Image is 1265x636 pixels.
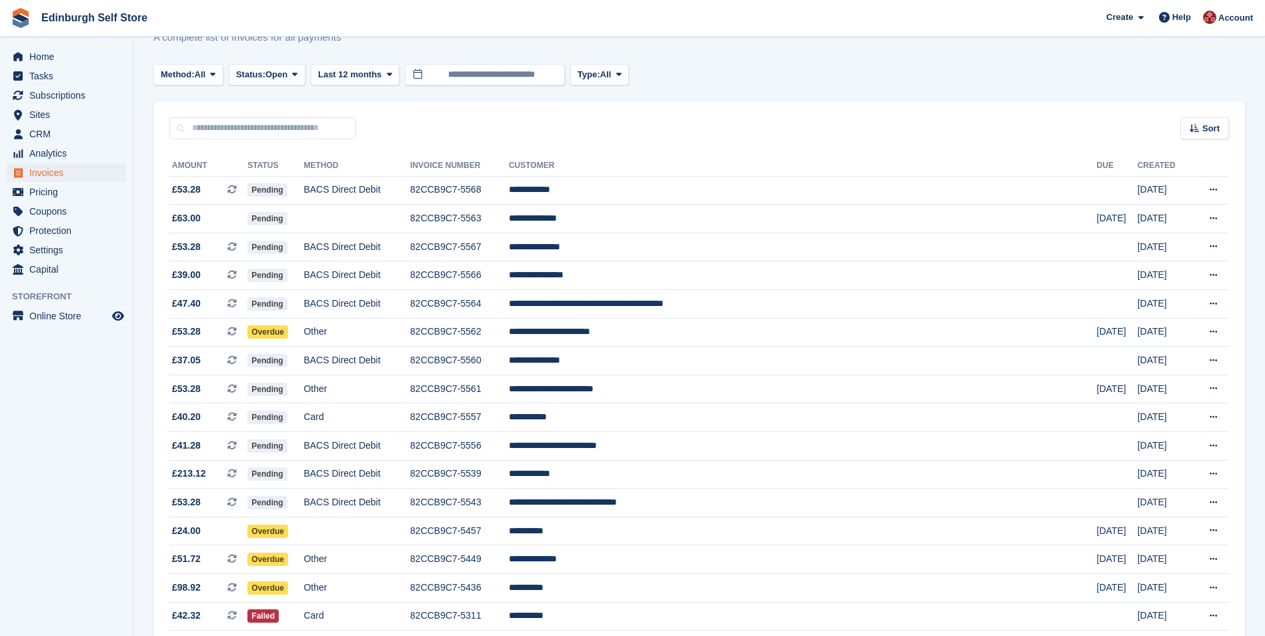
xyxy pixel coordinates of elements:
[247,325,288,339] span: Overdue
[570,64,629,86] button: Type: All
[303,261,410,290] td: BACS Direct Debit
[247,609,279,623] span: Failed
[172,183,201,197] span: £53.28
[303,489,410,517] td: BACS Direct Debit
[29,221,109,240] span: Protection
[410,261,509,290] td: 82CCB9C7-5566
[29,105,109,124] span: Sites
[303,347,410,375] td: BACS Direct Debit
[410,375,509,403] td: 82CCB9C7-5561
[247,297,287,311] span: Pending
[169,155,247,177] th: Amount
[410,517,509,545] td: 82CCB9C7-5457
[303,403,410,432] td: Card
[172,325,201,339] span: £53.28
[7,260,126,279] a: menu
[7,67,126,85] a: menu
[247,354,287,367] span: Pending
[7,183,126,201] a: menu
[1097,155,1138,177] th: Due
[247,383,287,396] span: Pending
[172,268,201,282] span: £39.00
[410,176,509,205] td: 82CCB9C7-5568
[410,602,509,631] td: 82CCB9C7-5311
[29,67,109,85] span: Tasks
[1138,290,1190,319] td: [DATE]
[303,155,410,177] th: Method
[172,410,201,424] span: £40.20
[1138,261,1190,290] td: [DATE]
[29,125,109,143] span: CRM
[1138,205,1190,233] td: [DATE]
[153,64,223,86] button: Method: All
[110,308,126,324] a: Preview store
[247,439,287,453] span: Pending
[229,64,305,86] button: Status: Open
[247,183,287,197] span: Pending
[29,260,109,279] span: Capital
[172,382,201,396] span: £53.28
[172,609,201,623] span: £42.32
[1138,155,1190,177] th: Created
[29,144,109,163] span: Analytics
[29,183,109,201] span: Pricing
[247,553,288,566] span: Overdue
[1138,403,1190,432] td: [DATE]
[7,221,126,240] a: menu
[1138,517,1190,545] td: [DATE]
[153,30,341,45] p: A complete list of invoices for all payments
[161,68,195,81] span: Method:
[1097,375,1138,403] td: [DATE]
[303,233,410,261] td: BACS Direct Debit
[247,496,287,509] span: Pending
[29,241,109,259] span: Settings
[172,495,201,509] span: £53.28
[172,439,201,453] span: £41.28
[410,318,509,347] td: 82CCB9C7-5562
[172,467,206,481] span: £213.12
[303,375,410,403] td: Other
[1172,11,1191,24] span: Help
[7,241,126,259] a: menu
[1097,318,1138,347] td: [DATE]
[1097,574,1138,603] td: [DATE]
[247,467,287,481] span: Pending
[1097,205,1138,233] td: [DATE]
[410,489,509,517] td: 82CCB9C7-5543
[195,68,206,81] span: All
[1138,347,1190,375] td: [DATE]
[410,545,509,574] td: 82CCB9C7-5449
[318,68,381,81] span: Last 12 months
[410,233,509,261] td: 82CCB9C7-5567
[172,297,201,311] span: £47.40
[410,347,509,375] td: 82CCB9C7-5560
[1138,460,1190,489] td: [DATE]
[303,602,410,631] td: Card
[7,125,126,143] a: menu
[7,144,126,163] a: menu
[1097,517,1138,545] td: [DATE]
[1202,122,1220,135] span: Sort
[29,47,109,66] span: Home
[236,68,265,81] span: Status:
[410,460,509,489] td: 82CCB9C7-5539
[1138,574,1190,603] td: [DATE]
[172,581,201,595] span: £98.92
[1138,233,1190,261] td: [DATE]
[1138,318,1190,347] td: [DATE]
[1138,602,1190,631] td: [DATE]
[410,155,509,177] th: Invoice Number
[172,240,201,254] span: £53.28
[7,47,126,66] a: menu
[600,68,611,81] span: All
[311,64,399,86] button: Last 12 months
[29,163,109,182] span: Invoices
[172,552,201,566] span: £51.72
[172,524,201,538] span: £24.00
[247,411,287,424] span: Pending
[29,307,109,325] span: Online Store
[303,460,410,489] td: BACS Direct Debit
[36,7,153,29] a: Edinburgh Self Store
[247,581,288,595] span: Overdue
[172,353,201,367] span: £37.05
